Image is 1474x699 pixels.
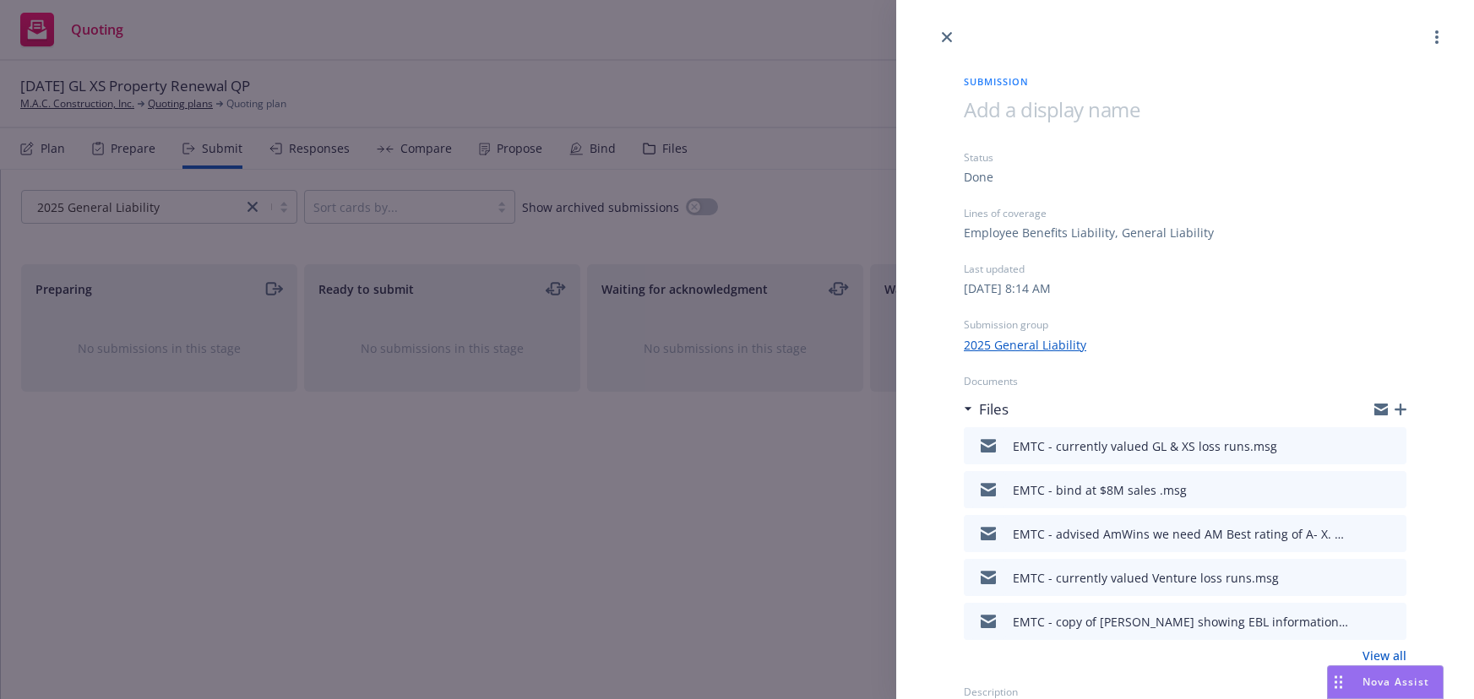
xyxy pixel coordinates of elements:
[1362,647,1406,664] a: View all
[964,317,1406,332] div: Submission group
[964,398,1009,420] div: Files
[1357,523,1371,544] button: download file
[1357,436,1371,456] button: download file
[1013,569,1279,587] div: EMTC - currently valued Venture loss runs.msg
[1384,523,1400,544] button: preview file
[1013,437,1277,455] div: EMTC - currently valued GL & XS loss runs.msg
[964,262,1406,276] div: Last updated
[1013,613,1351,631] div: EMTC - copy of [PERSON_NAME] showing EBL information needed to include in quote.msg
[1357,611,1371,631] button: download file
[1384,480,1400,500] button: preview file
[964,374,1406,388] div: Documents
[1013,525,1351,543] div: EMTC - advised AmWins we need AM Best rating of A- X. Quote provided is A-VII.msg
[1384,567,1400,588] button: preview file
[964,206,1406,220] div: Lines of coverage
[964,336,1086,354] a: 2025 General Liability
[979,398,1009,420] h3: Files
[1427,27,1447,47] a: more
[1328,666,1349,698] div: Drag to move
[964,150,1406,165] div: Status
[964,74,1406,89] span: Submission
[964,168,993,186] div: Done
[964,224,1214,241] div: Employee Benefits Liability, General Liability
[964,279,1051,297] div: [DATE] 8:14 AM
[1384,611,1400,631] button: preview file
[937,27,957,47] a: close
[964,685,1406,699] div: Description
[1327,665,1444,699] button: Nova Assist
[1357,480,1371,500] button: download file
[1362,675,1429,689] span: Nova Assist
[1013,481,1187,499] div: EMTC - bind at $8M sales .msg
[1357,567,1371,588] button: download file
[1384,436,1400,456] button: preview file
